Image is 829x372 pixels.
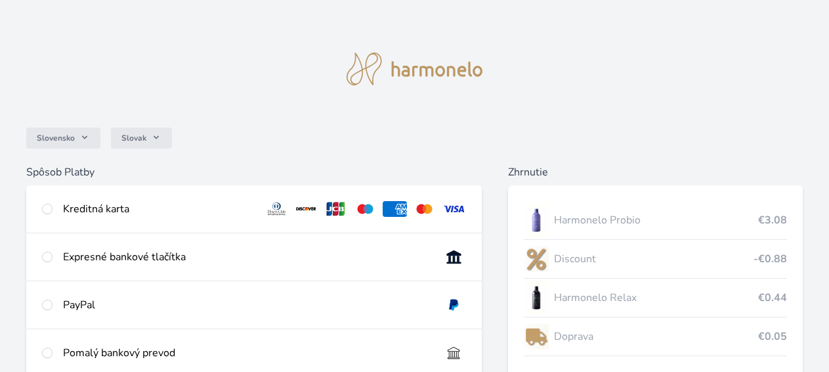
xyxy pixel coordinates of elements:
img: discover.svg [294,201,318,217]
div: Expresné bankové tlačítka [63,249,431,265]
img: CLEAN_RELAX_se_stinem_x-lo.jpg [524,281,549,314]
span: Harmonelo Probio [554,212,758,228]
span: €3.08 [758,212,787,228]
span: €0.05 [758,329,787,344]
img: visa.svg [442,201,466,217]
span: Discount [554,251,754,267]
span: Doprava [554,329,758,344]
img: jcb.svg [324,201,348,217]
img: amex.svg [383,201,407,217]
h6: Zhrnutie [508,164,803,180]
span: Slovak [121,133,146,143]
img: onlineBanking_SK.svg [442,249,466,265]
span: -€0.88 [754,251,787,267]
img: diners.svg [265,201,289,217]
img: discount-lo.png [524,243,549,275]
img: maestro.svg [353,201,377,217]
span: €0.44 [758,290,787,306]
div: Kreditná karta [63,201,254,217]
img: mc.svg [412,201,436,217]
span: Slovensko [37,133,75,143]
img: CLEAN_PROBIO_se_stinem_x-lo.jpg [524,204,549,237]
span: Harmonelo Relax [554,290,758,306]
button: Slovak [111,128,172,149]
h6: Spôsob Platby [26,164,482,180]
button: Slovensko [26,128,100,149]
img: bankTransfer_IBAN.svg [442,345,466,361]
div: PayPal [63,297,431,313]
img: delivery-lo.png [524,320,549,353]
img: paypal.svg [442,297,466,313]
img: logo.svg [347,53,483,85]
div: Pomalý bankový prevod [63,345,431,361]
